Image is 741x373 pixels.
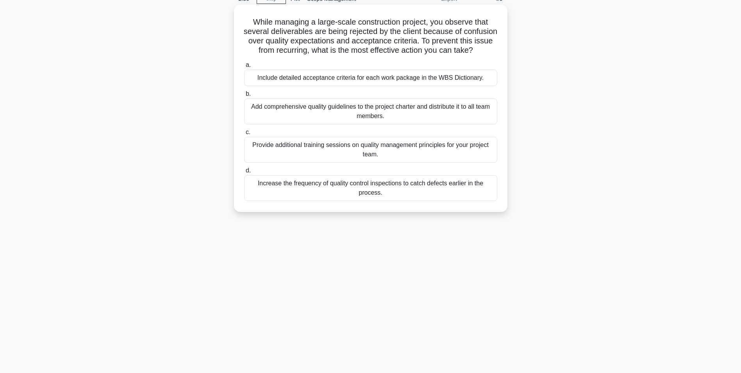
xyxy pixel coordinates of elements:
span: c. [246,129,250,135]
div: Add comprehensive quality guidelines to the project charter and distribute it to all team members. [244,99,497,124]
div: Include detailed acceptance criteria for each work package in the WBS Dictionary. [244,70,497,86]
span: a. [246,61,251,68]
div: Increase the frequency of quality control inspections to catch defects earlier in the process. [244,175,497,201]
h5: While managing a large-scale construction project, you observe that several deliverables are bein... [243,17,498,56]
span: d. [246,167,251,174]
span: b. [246,90,251,97]
div: Provide additional training sessions on quality management principles for your project team. [244,137,497,163]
